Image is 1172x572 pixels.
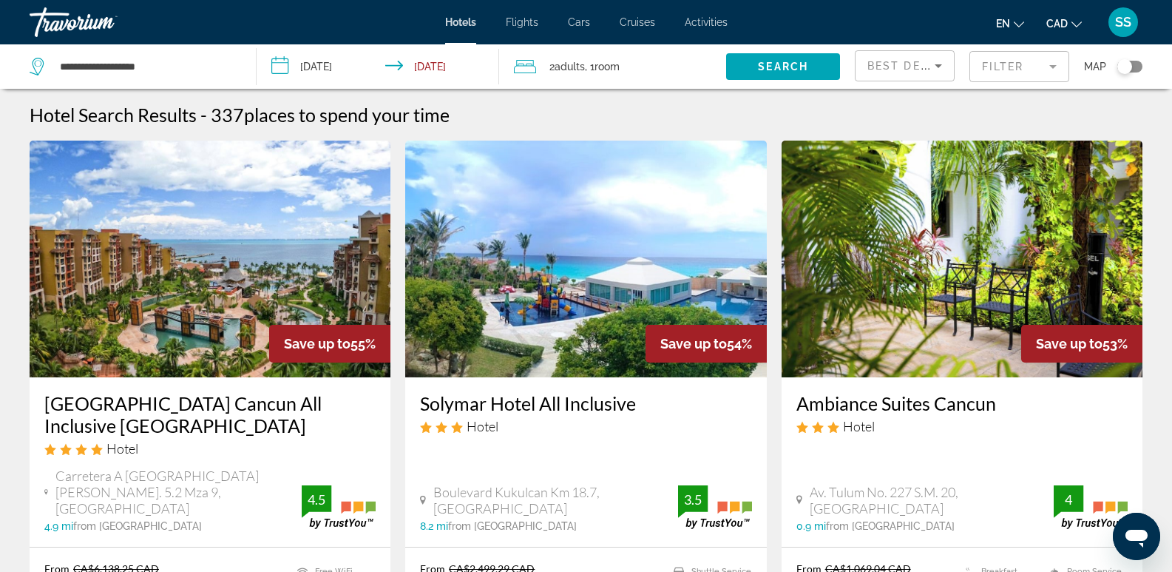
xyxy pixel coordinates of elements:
[1084,56,1106,77] span: Map
[405,141,766,377] img: Hotel image
[549,56,585,77] span: 2
[1036,336,1102,351] span: Save up to
[1104,7,1142,38] button: User Menu
[1106,60,1142,73] button: Toggle map
[1046,13,1082,34] button: Change currency
[826,520,955,532] span: from [GEOGRAPHIC_DATA]
[555,61,585,73] span: Adults
[448,520,577,532] span: from [GEOGRAPHIC_DATA]
[796,418,1128,434] div: 3 star Hotel
[1054,485,1128,529] img: trustyou-badge.svg
[284,336,350,351] span: Save up to
[420,520,448,532] span: 8.2 mi
[969,50,1069,83] button: Filter
[782,141,1142,377] img: Hotel image
[843,418,875,434] span: Hotel
[302,485,376,529] img: trustyou-badge.svg
[810,484,1054,517] span: Av. Tulum No. 227 S.M. 20, [GEOGRAPHIC_DATA]
[467,418,498,434] span: Hotel
[796,392,1128,414] a: Ambiance Suites Cancun
[269,325,390,363] div: 55%
[1021,325,1142,363] div: 53%
[420,418,751,434] div: 3 star Hotel
[257,44,498,89] button: Check-in date: Feb 9, 2026 Check-out date: Feb 16, 2026
[244,104,450,126] span: places to spend your time
[302,491,331,508] div: 4.5
[996,13,1024,34] button: Change language
[1113,513,1160,560] iframe: Button to launch messaging window
[678,485,752,529] img: trustyou-badge.svg
[506,16,538,28] a: Flights
[620,16,655,28] a: Cruises
[595,61,620,73] span: Room
[55,468,302,517] span: Carretera A [GEOGRAPHIC_DATA][PERSON_NAME]. 5.2 Mza 9, [GEOGRAPHIC_DATA]
[433,484,677,517] span: Boulevard Kukulcan Km 18.7, [GEOGRAPHIC_DATA]
[1046,18,1068,30] span: CAD
[445,16,476,28] a: Hotels
[30,104,197,126] h1: Hotel Search Results
[1115,15,1131,30] span: SS
[867,57,942,75] mat-select: Sort by
[44,440,376,457] div: 4 star Hotel
[73,520,202,532] span: from [GEOGRAPHIC_DATA]
[30,3,177,41] a: Travorium
[726,53,840,80] button: Search
[996,18,1010,30] span: en
[758,61,808,73] span: Search
[420,392,751,414] a: Solymar Hotel All Inclusive
[796,520,826,532] span: 0.9 mi
[646,325,767,363] div: 54%
[44,392,376,437] a: [GEOGRAPHIC_DATA] Cancun All Inclusive [GEOGRAPHIC_DATA]
[678,491,708,508] div: 3.5
[568,16,590,28] a: Cars
[106,440,138,457] span: Hotel
[585,56,620,77] span: , 1
[211,104,450,126] h2: 337
[867,60,944,72] span: Best Deals
[685,16,728,28] a: Activities
[200,104,207,126] span: -
[660,336,727,351] span: Save up to
[44,520,73,532] span: 4.9 mi
[1054,491,1083,508] div: 4
[499,44,726,89] button: Travelers: 2 adults, 0 children
[30,141,390,377] img: Hotel image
